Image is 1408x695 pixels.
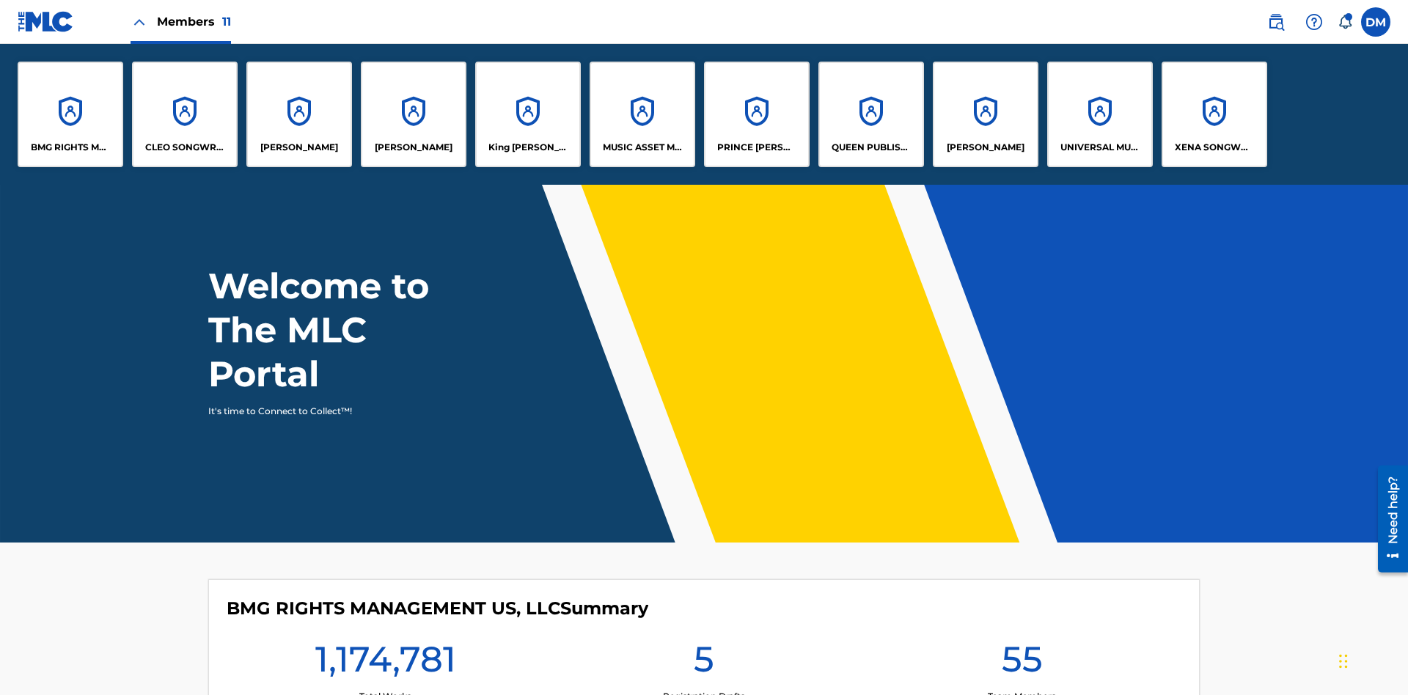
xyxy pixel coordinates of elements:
[208,264,483,396] h1: Welcome to The MLC Portal
[704,62,810,167] a: AccountsPRINCE [PERSON_NAME]
[145,141,225,154] p: CLEO SONGWRITER
[222,15,231,29] span: 11
[1162,62,1267,167] a: AccountsXENA SONGWRITER
[361,62,466,167] a: Accounts[PERSON_NAME]
[157,13,231,30] span: Members
[1299,7,1329,37] div: Help
[132,62,238,167] a: AccountsCLEO SONGWRITER
[1261,7,1291,37] a: Public Search
[1060,141,1140,154] p: UNIVERSAL MUSIC PUB GROUP
[31,141,111,154] p: BMG RIGHTS MANAGEMENT US, LLC
[717,141,797,154] p: PRINCE MCTESTERSON
[208,405,463,418] p: It's time to Connect to Collect™!
[818,62,924,167] a: AccountsQUEEN PUBLISHA
[1002,637,1043,690] h1: 55
[1175,141,1255,154] p: XENA SONGWRITER
[933,62,1038,167] a: Accounts[PERSON_NAME]
[694,637,714,690] h1: 5
[1367,460,1408,580] iframe: Resource Center
[1338,15,1352,29] div: Notifications
[1339,639,1348,683] div: Drag
[18,11,74,32] img: MLC Logo
[246,62,352,167] a: Accounts[PERSON_NAME]
[1361,7,1390,37] div: User Menu
[375,141,452,154] p: EYAMA MCSINGER
[488,141,568,154] p: King McTesterson
[1335,625,1408,695] iframe: Chat Widget
[1267,13,1285,31] img: search
[590,62,695,167] a: AccountsMUSIC ASSET MANAGEMENT (MAM)
[18,62,123,167] a: AccountsBMG RIGHTS MANAGEMENT US, LLC
[227,597,648,619] h4: BMG RIGHTS MANAGEMENT US, LLC
[131,13,148,31] img: Close
[832,141,912,154] p: QUEEN PUBLISHA
[260,141,338,154] p: ELVIS COSTELLO
[603,141,683,154] p: MUSIC ASSET MANAGEMENT (MAM)
[947,141,1024,154] p: RONALD MCTESTERSON
[315,637,456,690] h1: 1,174,781
[1305,13,1323,31] img: help
[1047,62,1153,167] a: AccountsUNIVERSAL MUSIC PUB GROUP
[475,62,581,167] a: AccountsKing [PERSON_NAME]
